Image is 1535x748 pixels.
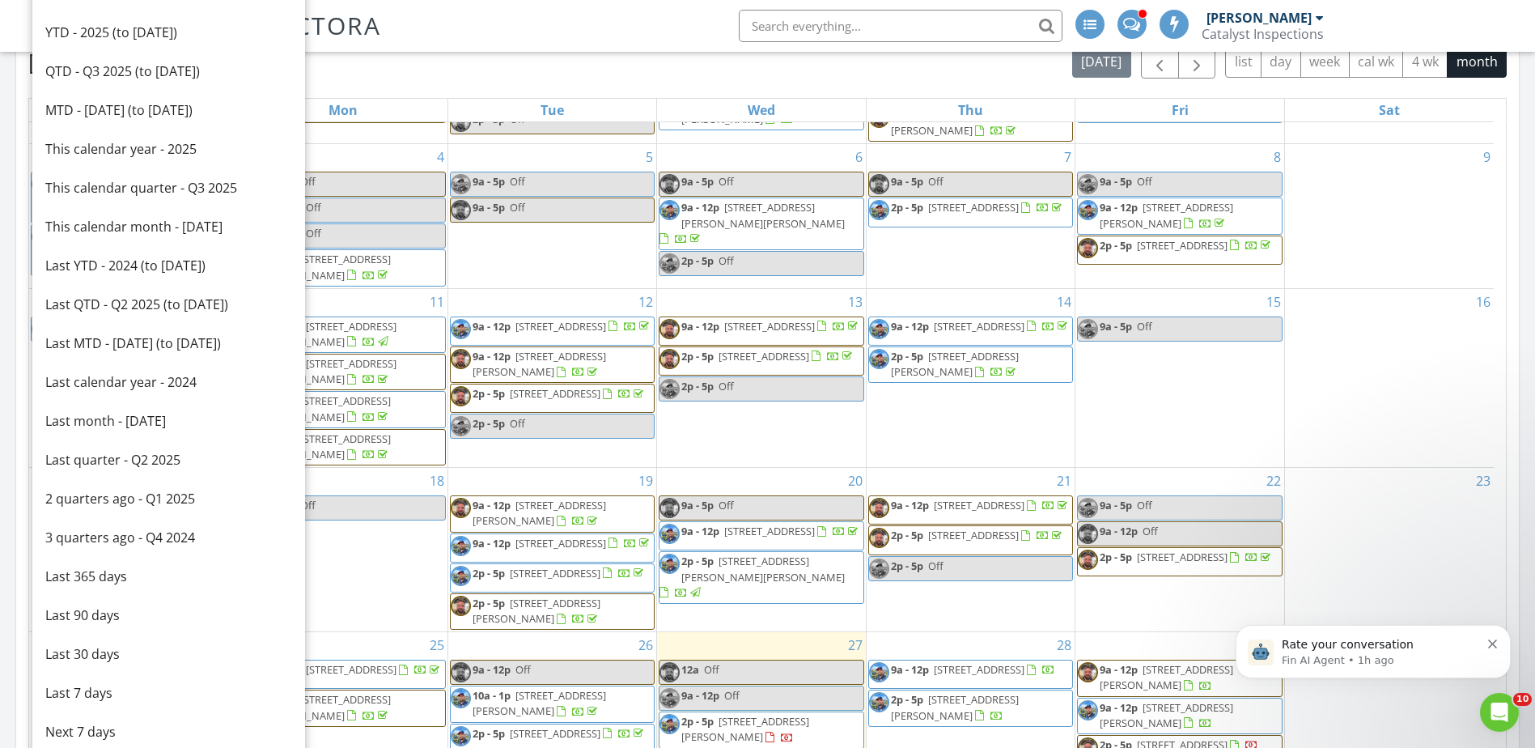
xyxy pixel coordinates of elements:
span: 2p - 5p [1100,238,1132,253]
span: [STREET_ADDRESS] [724,319,815,334]
span: [STREET_ADDRESS] [306,662,396,677]
div: This calendar year - 2025 [45,139,292,159]
img: josh_donato.jpeg [659,349,680,369]
span: [STREET_ADDRESS][PERSON_NAME] [891,692,1019,722]
img: img_9759.jpeg [1078,700,1098,720]
td: Go to August 7, 2025 [866,144,1075,288]
div: This calendar quarter - Q3 2025 [45,178,292,198]
td: Go to August 14, 2025 [866,288,1075,467]
a: 2p - 5p [STREET_ADDRESS][PERSON_NAME] [263,393,391,423]
span: Off [510,174,525,189]
a: 2p - 5p [STREET_ADDRESS][PERSON_NAME] [263,692,391,722]
span: 9a - 12p [473,498,511,512]
span: [STREET_ADDRESS] [724,524,815,538]
input: Search everything... [739,10,1062,42]
span: [STREET_ADDRESS][PERSON_NAME] [473,688,606,718]
button: cal wk [1349,46,1404,78]
td: Go to August 5, 2025 [447,144,657,288]
td: Go to August 4, 2025 [239,144,448,288]
span: [STREET_ADDRESS] [934,662,1024,677]
a: 2p - 5p [STREET_ADDRESS] [1077,236,1283,265]
a: 9a - 12p [STREET_ADDRESS][PERSON_NAME] [1077,198,1283,234]
span: 9a - 5p [1100,319,1132,334]
a: 9a - 12p [STREET_ADDRESS][PERSON_NAME][PERSON_NAME] [659,198,864,250]
img: josh_donato.jpeg [451,386,471,406]
a: Go to August 7, 2025 [1061,144,1075,170]
span: Off [1137,174,1152,189]
a: Tuesday [537,99,567,121]
img: img_9759.jpeg [659,379,680,399]
a: [STREET_ADDRESS][PERSON_NAME] [681,96,809,126]
span: Off [1137,498,1152,512]
div: YTD - 2025 (to [DATE]) [45,23,292,42]
div: Last QTD - Q2 2025 (to [DATE]) [45,295,292,314]
img: josh_donato.jpeg [659,319,680,339]
span: 2p - 5p [681,349,714,363]
span: 2p - 5p [1100,550,1132,564]
span: [STREET_ADDRESS] [510,386,600,401]
img: img_9759.jpeg [451,536,471,556]
span: 2p - 5p [473,566,505,580]
a: Wednesday [744,99,778,121]
a: 2p - 5p [STREET_ADDRESS] [1077,547,1283,576]
span: 2p - 5p [891,528,923,542]
td: Go to August 13, 2025 [657,288,867,467]
div: QTD - Q3 2025 (to [DATE]) [45,62,292,81]
a: 2p - 5p [STREET_ADDRESS] [473,566,647,580]
a: 9a - 12p [STREET_ADDRESS][PERSON_NAME] [1100,700,1233,730]
span: 9a - 12p [1100,662,1138,677]
span: SPECTORA [248,8,381,42]
a: 9a - 12p [STREET_ADDRESS][PERSON_NAME] [1100,662,1233,692]
a: 2p - 5p [STREET_ADDRESS][PERSON_NAME] [240,249,446,286]
a: Go to August 13, 2025 [845,289,866,315]
span: Off [1143,524,1158,538]
span: 9a - 12p [473,536,511,550]
a: 9a - 12p [STREET_ADDRESS][PERSON_NAME] [1100,200,1233,230]
span: [STREET_ADDRESS][PERSON_NAME] [473,596,600,626]
img: img_9759.jpeg [1078,174,1098,194]
span: [STREET_ADDRESS] [928,200,1019,215]
a: Friday [1168,99,1192,121]
a: 2p - 5p [STREET_ADDRESS] [473,386,647,401]
span: 9a - 5p [681,174,714,189]
a: Go to August 27, 2025 [845,632,866,658]
img: img_9759.jpeg [659,200,680,220]
a: Go to August 19, 2025 [635,468,656,494]
img: img_9759.jpeg [659,554,680,574]
a: 9a - 12p [STREET_ADDRESS] [681,319,861,334]
td: Go to August 6, 2025 [657,144,867,288]
div: 2 quarters ago - Q1 2025 [45,489,292,508]
img: josh_donato.jpeg [1078,662,1098,682]
td: Go to August 21, 2025 [866,468,1075,632]
span: 2p - 5p [473,416,505,431]
a: 9a - 12p [STREET_ADDRESS] [868,317,1074,346]
span: 9a - 12p [681,688,719,703]
a: 9a - 12p [STREET_ADDRESS] [263,662,443,677]
span: 2p - 5p [681,554,714,568]
a: 2p - 5p [STREET_ADDRESS] [868,198,1074,227]
a: 2p - 5p [STREET_ADDRESS][PERSON_NAME] [240,690,446,726]
a: 9a - 12p [STREET_ADDRESS] [473,536,652,550]
td: Go to August 3, 2025 [29,144,239,288]
a: 2p - 5p [STREET_ADDRESS] [450,563,655,593]
div: Last 90 days [45,606,292,625]
div: This calendar month - [DATE] [45,217,292,236]
a: 10a - 1p [STREET_ADDRESS][PERSON_NAME] [473,688,606,718]
a: 9a - 12p [STREET_ADDRESS] [868,660,1074,689]
a: 2p - 5p [STREET_ADDRESS][PERSON_NAME] [891,692,1019,722]
td: Go to August 15, 2025 [1075,288,1285,467]
span: 10 [1513,693,1532,706]
span: [STREET_ADDRESS][PERSON_NAME] [263,319,396,349]
img: img_9759.jpeg [32,319,52,339]
a: 9a - 12p [STREET_ADDRESS] [891,498,1071,512]
a: 9a - 12p [STREET_ADDRESS] [240,660,446,689]
a: Go to August 9, 2025 [1480,144,1494,170]
a: 9a - 12p [STREET_ADDRESS] [450,533,655,563]
span: [STREET_ADDRESS] [719,349,809,363]
a: Go to August 22, 2025 [1263,468,1284,494]
button: week [1300,46,1350,78]
span: Off [719,498,734,512]
span: 9a - 5p [1100,174,1132,189]
a: 2p - 5p [STREET_ADDRESS][PERSON_NAME] [891,349,1019,379]
img: img_9759.jpeg [1078,498,1098,518]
